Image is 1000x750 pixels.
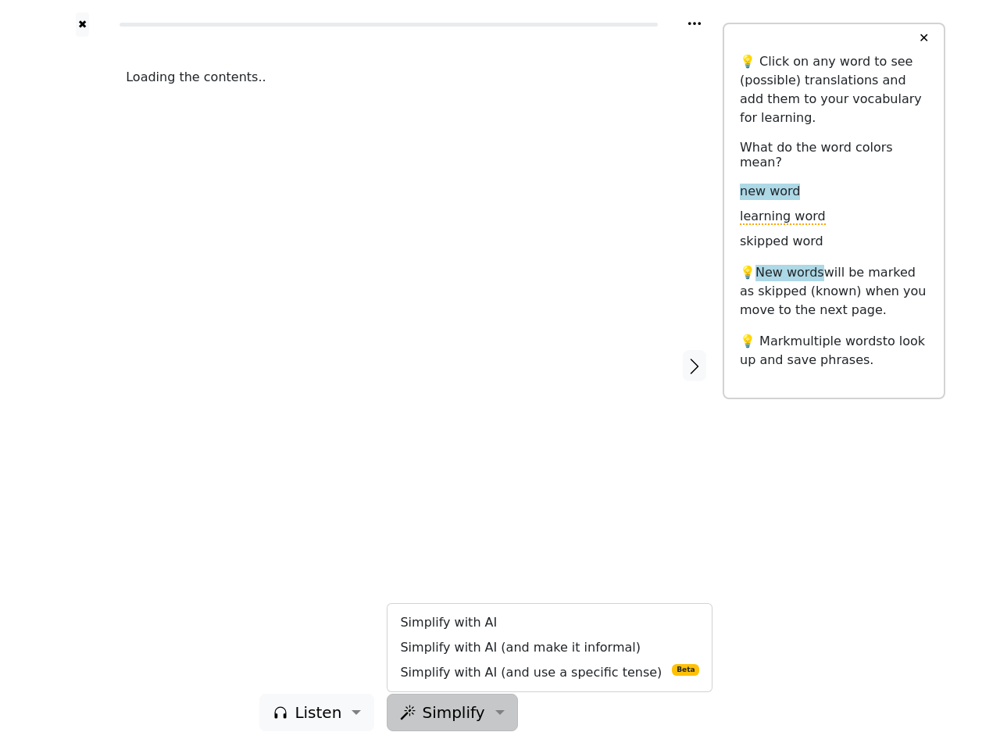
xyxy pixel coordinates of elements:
[755,265,824,281] span: New words
[76,12,89,37] button: ✖
[740,184,800,200] span: new word
[259,694,374,731] button: Listen
[387,610,712,635] a: Simplify with AI
[387,603,712,692] div: Listen
[422,701,484,724] span: Simplify
[909,24,938,52] button: ✕
[740,234,823,250] span: skipped word
[791,334,883,348] span: multiple words
[126,68,652,87] div: Loading the contents..
[740,209,826,225] span: learning word
[740,263,928,320] p: 💡 will be marked as skipped (known) when you move to the next page.
[387,694,517,731] button: Simplify
[387,635,712,660] a: Simplify with AI (and make it informal)
[740,332,928,370] p: 💡 Mark to look up and save phrases.
[740,140,928,170] h6: What do the word colors mean?
[387,660,712,685] a: Simplify with AI (and use a specific tense) Beta
[672,664,699,676] span: Beta
[740,52,928,127] p: 💡 Click on any word to see (possible) translations and add them to your vocabulary for learning.
[295,701,341,724] span: Listen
